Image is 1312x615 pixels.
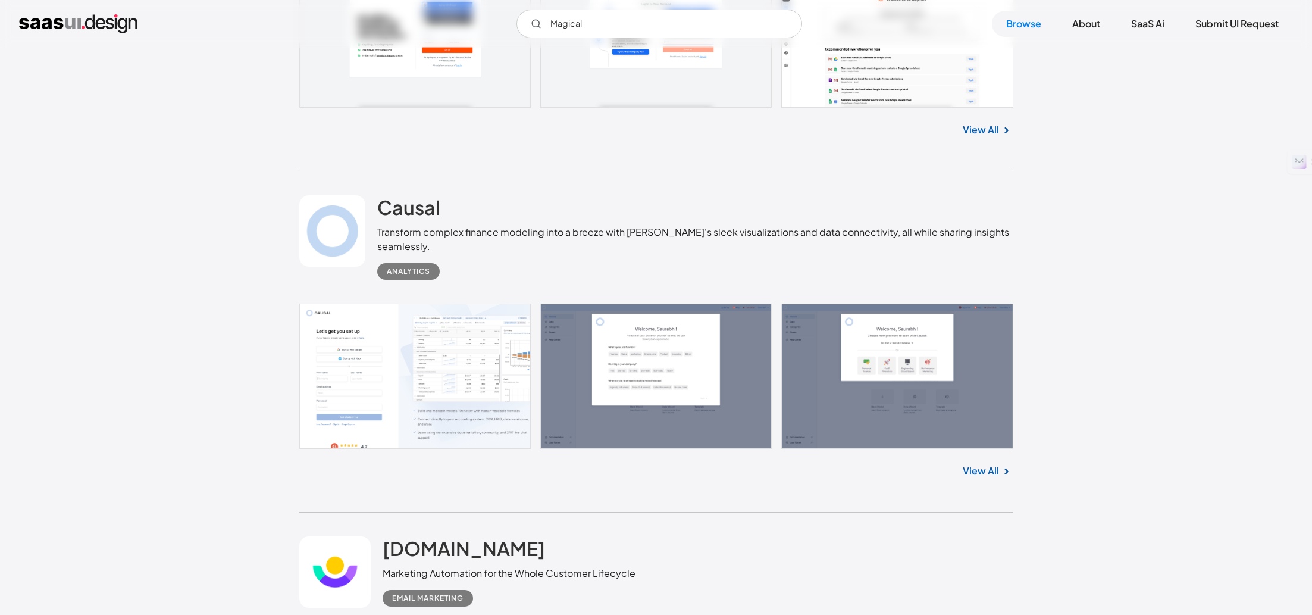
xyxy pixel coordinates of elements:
[383,566,635,580] div: Marketing Automation for the Whole Customer Lifecycle
[377,225,1013,254] div: Transform complex finance modeling into a breeze with [PERSON_NAME]'s sleek visualizations and da...
[19,14,137,33] a: home
[377,195,440,225] a: Causal
[387,264,430,279] div: Analytics
[516,10,802,38] form: Email Form
[992,11,1056,37] a: Browse
[383,536,545,566] a: [DOMAIN_NAME]
[392,591,464,605] div: Email Marketing
[1117,11,1179,37] a: SaaS Ai
[516,10,802,38] input: Search UI designs you're looking for...
[383,536,545,560] h2: [DOMAIN_NAME]
[377,195,440,219] h2: Causal
[963,123,999,137] a: View All
[1181,11,1293,37] a: Submit UI Request
[1058,11,1114,37] a: About
[963,464,999,478] a: View All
